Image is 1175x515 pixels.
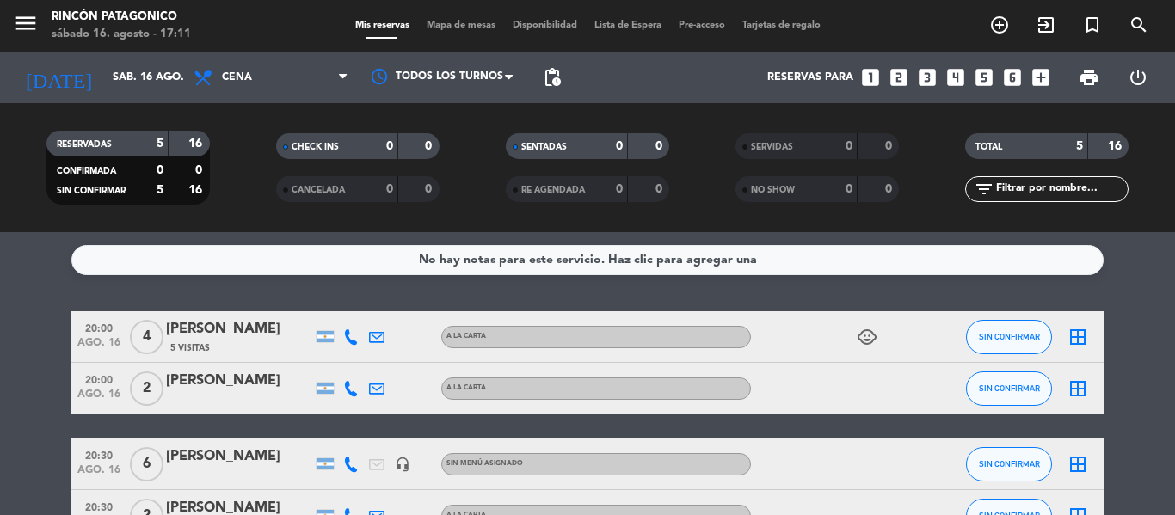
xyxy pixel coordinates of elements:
[57,140,112,149] span: RESERVADAS
[1129,15,1149,35] i: search
[130,320,163,354] span: 4
[425,183,435,195] strong: 0
[1067,327,1088,347] i: border_all
[13,10,39,42] button: menu
[670,21,734,30] span: Pre-acceso
[52,9,191,26] div: Rincón Patagonico
[767,71,853,83] span: Reservas para
[979,383,1040,393] span: SIN CONFIRMAR
[446,333,486,340] span: A LA CARTA
[52,26,191,43] div: sábado 16. agosto - 17:11
[386,140,393,152] strong: 0
[166,318,312,340] div: [PERSON_NAME]
[966,447,1052,481] button: SIN CONFIRMAR
[347,21,418,30] span: Mis reservas
[222,71,252,83] span: Cena
[195,164,206,176] strong: 0
[425,140,435,152] strong: 0
[885,140,895,152] strong: 0
[846,183,852,195] strong: 0
[975,143,1002,151] span: TOTAL
[77,444,120,464] span: 20:30
[655,183,666,195] strong: 0
[1036,15,1056,35] i: exit_to_app
[1128,67,1148,88] i: power_settings_new
[979,332,1040,341] span: SIN CONFIRMAR
[944,66,967,89] i: looks_4
[1113,52,1162,103] div: LOG OUT
[13,10,39,36] i: menu
[1067,378,1088,399] i: border_all
[77,317,120,337] span: 20:00
[1079,67,1099,88] span: print
[542,67,563,88] span: pending_actions
[859,66,882,89] i: looks_one
[292,143,339,151] span: CHECK INS
[1082,15,1103,35] i: turned_in_not
[188,138,206,150] strong: 16
[77,389,120,408] span: ago. 16
[979,459,1040,469] span: SIN CONFIRMAR
[57,187,126,195] span: SIN CONFIRMAR
[885,183,895,195] strong: 0
[989,15,1010,35] i: add_circle_outline
[521,143,567,151] span: SENTADAS
[504,21,586,30] span: Disponibilidad
[395,457,410,472] i: headset_mic
[751,143,793,151] span: SERVIDAS
[160,67,181,88] i: arrow_drop_down
[916,66,938,89] i: looks_3
[188,184,206,196] strong: 16
[966,371,1052,406] button: SIN CONFIRMAR
[166,445,312,468] div: [PERSON_NAME]
[446,460,523,467] span: Sin menú asignado
[521,186,585,194] span: RE AGENDADA
[77,464,120,484] span: ago. 16
[1001,66,1024,89] i: looks_6
[616,183,623,195] strong: 0
[77,337,120,357] span: ago. 16
[157,138,163,150] strong: 5
[1030,66,1052,89] i: add_box
[966,320,1052,354] button: SIN CONFIRMAR
[734,21,829,30] span: Tarjetas de regalo
[616,140,623,152] strong: 0
[170,341,210,355] span: 5 Visitas
[974,179,994,199] i: filter_list
[292,186,345,194] span: CANCELADA
[446,384,486,391] span: A LA CARTA
[157,184,163,196] strong: 5
[386,183,393,195] strong: 0
[166,370,312,392] div: [PERSON_NAME]
[973,66,995,89] i: looks_5
[994,180,1128,199] input: Filtrar por nombre...
[57,167,116,175] span: CONFIRMADA
[13,58,104,96] i: [DATE]
[418,21,504,30] span: Mapa de mesas
[655,140,666,152] strong: 0
[77,369,120,389] span: 20:00
[846,140,852,152] strong: 0
[888,66,910,89] i: looks_two
[857,327,877,347] i: child_care
[157,164,163,176] strong: 0
[586,21,670,30] span: Lista de Espera
[419,250,757,270] div: No hay notas para este servicio. Haz clic para agregar una
[1108,140,1125,152] strong: 16
[1076,140,1083,152] strong: 5
[1067,454,1088,475] i: border_all
[130,371,163,406] span: 2
[130,447,163,481] span: 6
[751,186,795,194] span: NO SHOW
